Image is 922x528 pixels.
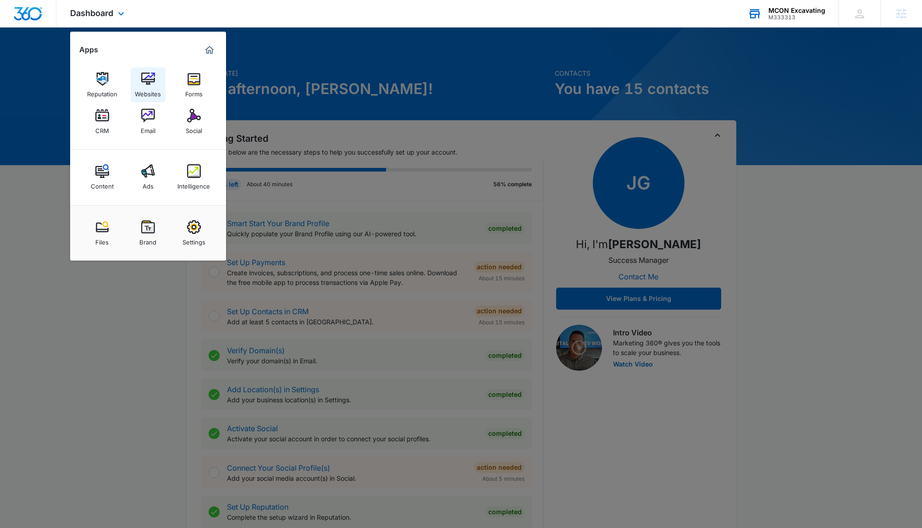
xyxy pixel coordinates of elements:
[135,86,161,98] div: Websites
[768,14,825,21] div: account id
[87,86,117,98] div: Reputation
[131,160,166,195] a: Ads
[91,178,114,190] div: Content
[79,45,98,54] h2: Apps
[185,86,203,98] div: Forms
[143,178,154,190] div: Ads
[95,122,109,134] div: CRM
[70,8,113,18] span: Dashboard
[131,216,166,250] a: Brand
[177,216,211,250] a: Settings
[177,160,211,195] a: Intelligence
[186,122,202,134] div: Social
[177,104,211,139] a: Social
[85,160,120,195] a: Content
[131,104,166,139] a: Email
[131,67,166,102] a: Websites
[768,7,825,14] div: account name
[95,234,109,246] div: Files
[177,178,210,190] div: Intelligence
[139,234,156,246] div: Brand
[141,122,155,134] div: Email
[177,67,211,102] a: Forms
[182,234,205,246] div: Settings
[202,43,217,57] a: Marketing 360® Dashboard
[85,104,120,139] a: CRM
[85,67,120,102] a: Reputation
[85,216,120,250] a: Files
